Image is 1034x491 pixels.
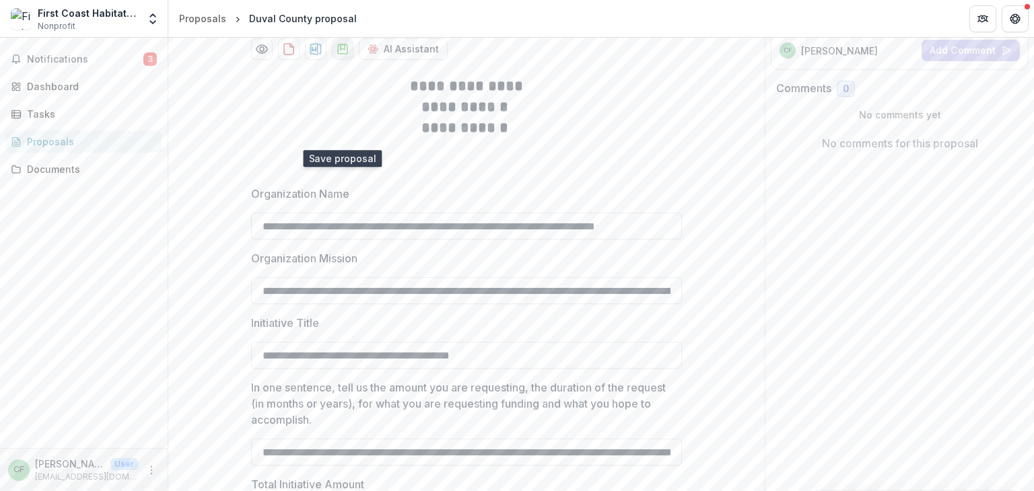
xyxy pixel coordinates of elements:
button: Open entity switcher [143,5,162,32]
p: [EMAIL_ADDRESS][DOMAIN_NAME] [35,471,138,483]
div: Proposals [27,135,151,149]
p: No comments yet [776,108,1023,122]
div: Duval County proposal [249,11,357,26]
p: [PERSON_NAME] [35,457,105,471]
button: More [143,462,160,478]
span: 3 [143,52,157,66]
a: Tasks [5,103,162,125]
p: Organization Name [251,186,349,202]
div: Tasks [27,107,151,121]
p: Organization Mission [251,250,357,266]
div: Chris Folds [13,465,24,474]
p: Initiative Title [251,315,319,331]
a: Proposals [5,130,162,153]
button: download-proposal [278,38,300,60]
button: download-proposal [332,38,353,60]
p: User [110,458,138,470]
div: Proposals [179,11,226,26]
button: Partners [969,5,996,32]
span: Notifications [27,54,143,65]
img: First Coast Habitat for Humanity [11,8,32,30]
nav: breadcrumb [174,9,362,28]
p: No comments for this proposal [822,135,978,151]
div: Dashboard [27,79,151,93]
p: In one sentence, tell us the amount you are requesting, the duration of the request (in months or... [251,379,674,428]
div: Documents [27,162,151,176]
span: 0 [843,83,849,95]
button: download-proposal [305,38,326,60]
button: Preview 38eb9bd1-c981-42a0-93b8-31c74b1ef606-0.pdf [251,38,273,60]
a: Dashboard [5,75,162,98]
div: First Coast Habitat for Humanity [38,6,138,20]
button: AI Assistant [359,38,448,60]
p: [PERSON_NAME] [801,44,878,58]
a: Proposals [174,9,232,28]
button: Get Help [1002,5,1029,32]
h2: Comments [776,82,831,95]
button: Notifications3 [5,48,162,70]
a: Documents [5,158,162,180]
span: Nonprofit [38,20,75,32]
div: Chris Folds [784,47,792,54]
button: Add Comment [922,40,1020,61]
